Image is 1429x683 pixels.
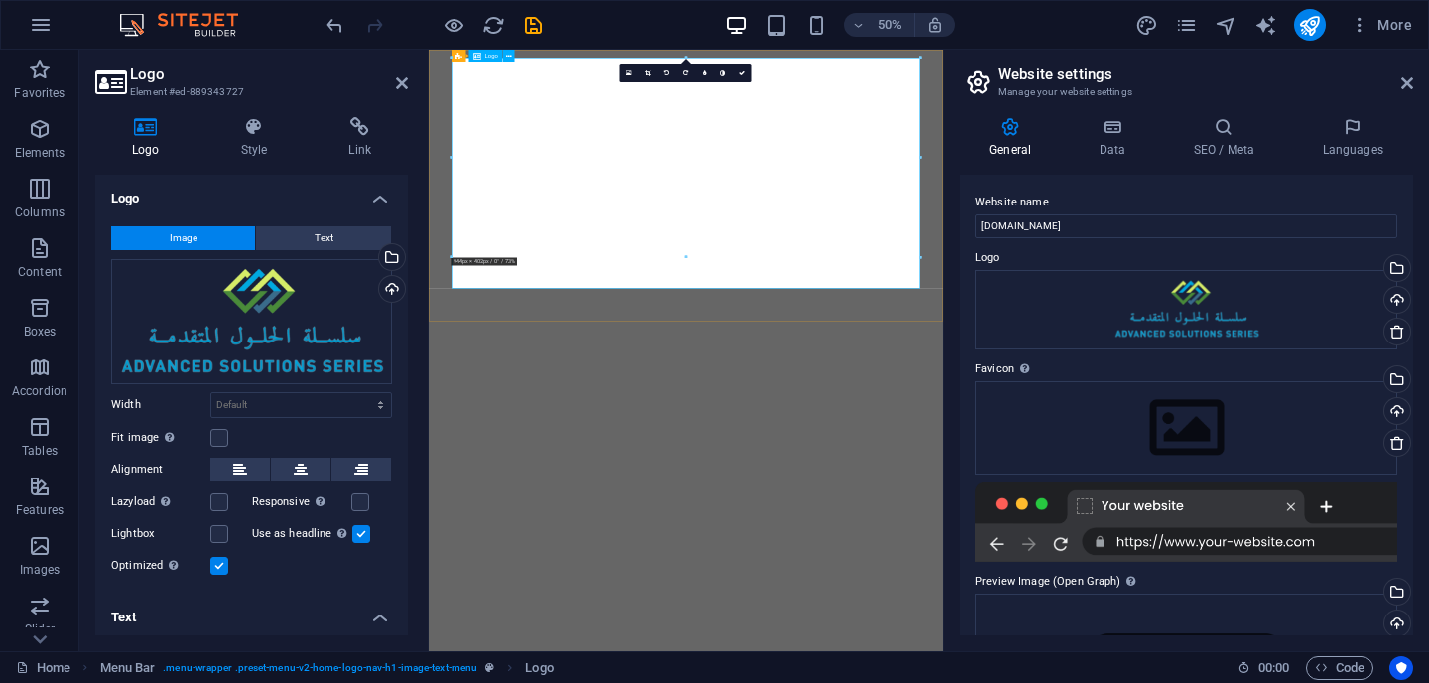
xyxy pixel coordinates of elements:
button: design [1135,13,1159,37]
button: save [521,13,545,37]
label: Responsive [252,490,351,514]
i: On resize automatically adjust zoom level to fit chosen device. [926,16,944,34]
h2: Logo [130,66,408,83]
span: Text [315,226,333,250]
label: Optimized [111,554,210,578]
label: Logo [975,246,1397,270]
span: 00 00 [1258,656,1289,680]
span: . menu-wrapper .preset-menu-v2-home-logo-nav-h1-image-text-menu [163,656,477,680]
p: Content [18,264,62,280]
span: Click to select. Double-click to edit [100,656,156,680]
button: Text [256,226,391,250]
label: Alignment [111,458,210,481]
button: undo [323,13,346,37]
span: : [1272,660,1275,675]
button: reload [481,13,505,37]
button: 50% [844,13,915,37]
div: qlt_NAHI9jgvJXsgiFqALg.png [111,259,392,384]
input: Name... [975,214,1397,238]
p: Accordion [12,383,67,399]
i: AI Writer [1254,14,1277,37]
label: Lazyload [111,490,210,514]
i: This element is a customizable preset [485,662,494,673]
a: Click to cancel selection. Double-click to open Pages [16,656,70,680]
h6: Session time [1237,656,1290,680]
p: Boxes [24,324,57,340]
button: navigator [1215,13,1238,37]
h4: Link [312,117,408,159]
label: Favicon [975,357,1397,381]
button: Code [1306,656,1373,680]
label: Preview Image (Open Graph) [975,570,1397,594]
button: publish [1294,9,1326,41]
div: Select files from the file manager, stock photos, or upload file(s) [975,381,1397,475]
label: Lightbox [111,522,210,546]
p: Slider [25,621,56,637]
h3: Manage your website settings [998,83,1373,101]
span: Click to select. Double-click to edit [525,656,553,680]
p: Elements [15,145,65,161]
p: Tables [22,443,58,459]
a: Crop mode [639,64,658,82]
span: Code [1315,656,1364,680]
h4: General [960,117,1069,159]
i: Undo: Change image caption (Ctrl+Z) [324,14,346,37]
p: Columns [15,205,65,220]
p: Favorites [14,85,65,101]
h4: Text [95,594,408,629]
i: Design (Ctrl+Alt+Y) [1135,14,1158,37]
label: Use as headline [252,522,352,546]
a: Greyscale [714,64,733,82]
img: Editor Logo [114,13,263,37]
h4: Style [204,117,313,159]
h4: Logo [95,175,408,210]
a: Confirm ( ⌘ ⏎ ) [733,64,752,82]
a: Select files from the file manager, stock photos, or upload file(s) [620,64,639,82]
h6: 50% [874,13,906,37]
div: qlt_NAHI9jgvJXsgiFqALg.png [975,270,1397,349]
button: Usercentrics [1389,656,1413,680]
h3: Element #ed-889343727 [130,83,368,101]
a: Rotate right 90° [677,64,696,82]
button: More [1342,9,1420,41]
label: Width [111,399,210,410]
h4: Logo [95,117,204,159]
label: Fit image [111,426,210,450]
button: text_generator [1254,13,1278,37]
p: Images [20,562,61,578]
i: Pages (Ctrl+Alt+S) [1175,14,1198,37]
h4: Languages [1292,117,1413,159]
h4: SEO / Meta [1163,117,1292,159]
button: Image [111,226,255,250]
a: Rotate left 90° [658,64,677,82]
span: Logo [485,53,498,59]
h4: Data [1069,117,1163,159]
i: Navigator [1215,14,1237,37]
span: More [1350,15,1412,35]
label: Website name [975,191,1397,214]
nav: breadcrumb [100,656,554,680]
h2: Website settings [998,66,1413,83]
span: Image [170,226,197,250]
p: Features [16,502,64,518]
a: Blur [696,64,714,82]
button: pages [1175,13,1199,37]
